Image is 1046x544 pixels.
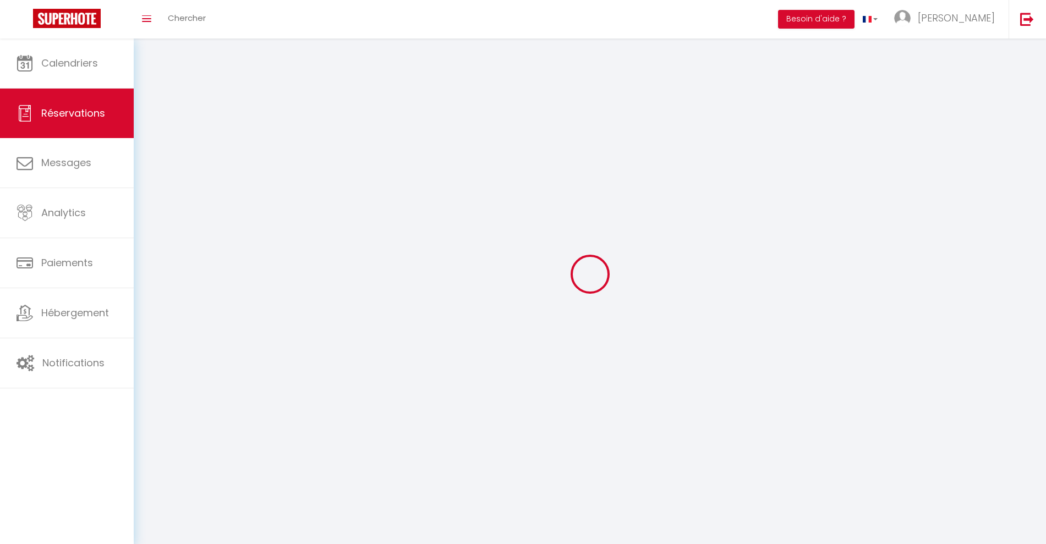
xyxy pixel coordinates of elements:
img: logout [1020,12,1034,26]
span: Hébergement [41,306,109,320]
span: [PERSON_NAME] [918,11,995,25]
span: Calendriers [41,56,98,70]
img: ... [894,10,911,26]
span: Analytics [41,206,86,219]
span: Chercher [168,12,206,24]
span: Paiements [41,256,93,270]
img: Super Booking [33,9,101,28]
span: Réservations [41,106,105,120]
span: Messages [41,156,91,169]
button: Besoin d'aide ? [778,10,855,29]
span: Notifications [42,356,105,370]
